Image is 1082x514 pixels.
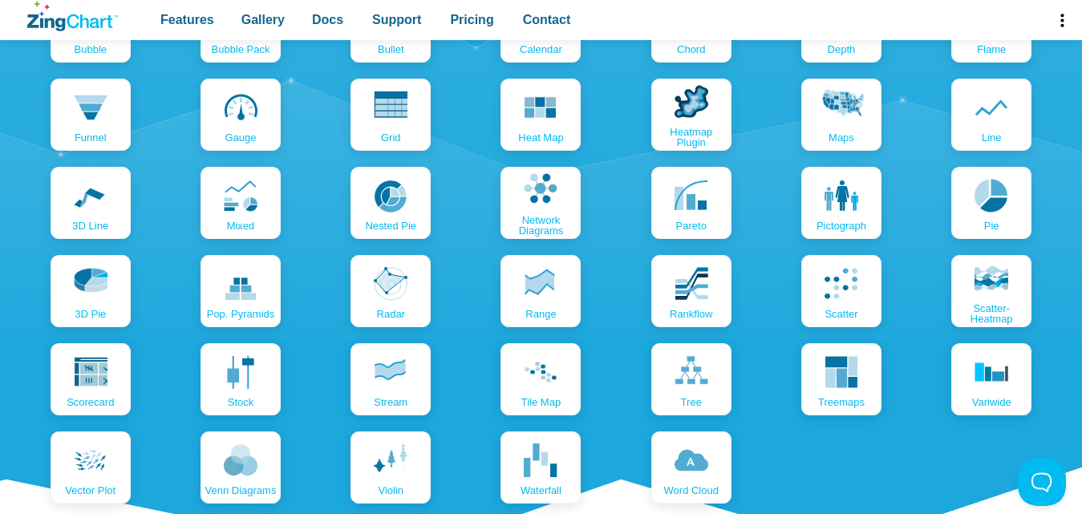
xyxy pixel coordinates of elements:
a: range [500,255,581,327]
span: tree [681,397,702,407]
span: tile map [521,397,561,407]
a: pictograph [801,167,881,239]
span: mixed [227,221,255,231]
a: gauge [201,79,281,151]
span: rankflow [670,309,712,319]
span: stream [374,397,407,407]
a: vector plot [51,431,131,504]
span: range [525,309,556,319]
span: depth [828,44,856,55]
a: variwide [951,343,1031,415]
span: gauge [225,132,256,143]
a: pareto [651,167,731,239]
a: tree [651,343,731,415]
span: flame [977,44,1006,55]
span: pie [984,221,999,231]
span: pareto [676,221,707,231]
a: nested pie [351,167,431,239]
span: stock [228,397,254,407]
span: scorecard [67,397,114,407]
a: scatter [801,255,881,327]
a: scorecard [51,343,131,415]
span: Contact [523,9,571,30]
span: nested pie [365,221,416,231]
a: radar [351,255,431,327]
span: waterfall [521,485,561,496]
a: line [951,79,1031,151]
span: variwide [972,397,1011,407]
span: violin [378,485,403,496]
a: mixed [201,167,281,239]
span: Support [372,9,421,30]
span: 3D pie [75,309,106,319]
span: calendar [520,44,562,55]
span: word cloud [664,485,719,496]
span: vector plot [65,485,115,496]
span: Docs [312,9,343,30]
a: grid [351,79,431,151]
span: Heatmap Plugin [655,127,727,148]
span: maps [829,132,854,143]
span: Pricing [450,9,493,30]
span: funnel [75,132,107,143]
span: Features [160,9,214,30]
span: pictograph [817,221,866,231]
a: Network Diagrams [500,167,581,239]
span: Network Diagrams [505,215,577,236]
span: treemaps [818,397,865,407]
span: radar [377,309,405,319]
span: bullet [378,44,404,55]
span: bubble [75,44,107,55]
span: 3D line [72,221,108,231]
a: word cloud [651,431,731,504]
a: Heatmap Plugin [651,79,731,151]
a: 3D line [51,167,131,239]
iframe: Toggle Customer Support [1018,458,1066,506]
a: funnel [51,79,131,151]
span: pop. pyramids [207,309,275,319]
a: pop. pyramids [201,255,281,327]
span: chord [677,44,705,55]
span: venn diagrams [205,485,277,496]
a: 3D pie [51,255,131,327]
a: scatter-heatmap [951,255,1031,327]
span: Gallery [241,9,285,30]
a: rankflow [651,255,731,327]
a: tile map [500,343,581,415]
span: bubble pack [212,44,270,55]
span: grid [381,132,401,143]
a: maps [801,79,881,151]
a: violin [351,431,431,504]
span: scatter [825,309,857,319]
span: Heat map [518,132,563,143]
a: stock [201,343,281,415]
a: pie [951,167,1031,239]
a: treemaps [801,343,881,415]
a: stream [351,343,431,415]
span: line [982,132,1002,143]
a: venn diagrams [201,431,281,504]
a: Heat map [500,79,581,151]
a: ZingChart Logo. Click to return to the homepage [27,2,118,31]
a: waterfall [500,431,581,504]
span: scatter-heatmap [955,303,1027,324]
